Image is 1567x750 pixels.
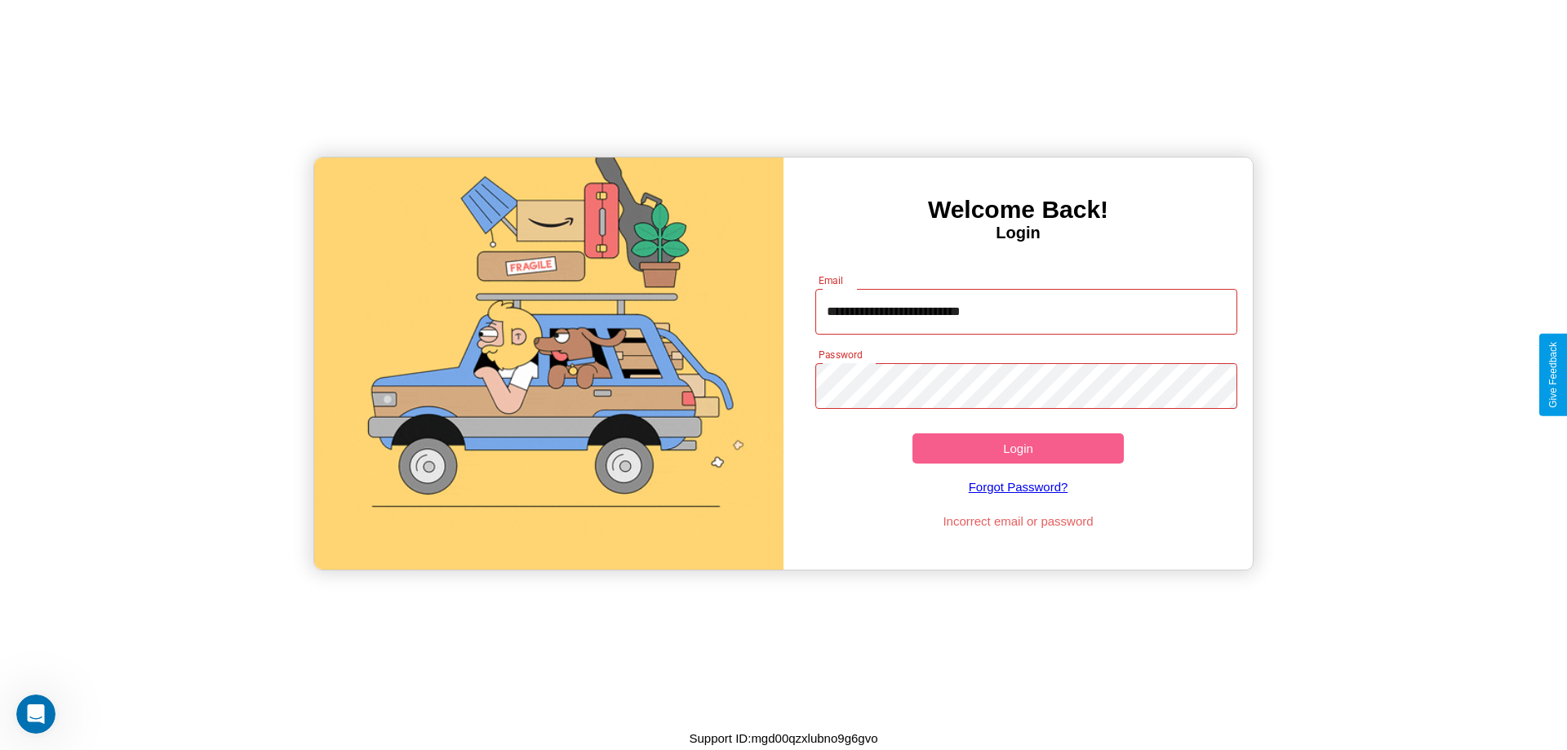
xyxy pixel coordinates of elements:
h3: Welcome Back! [783,196,1253,224]
img: gif [314,158,783,570]
button: Login [912,433,1124,464]
a: Forgot Password? [807,464,1230,510]
iframe: Intercom live chat [16,695,55,734]
div: Give Feedback [1547,342,1559,408]
label: Password [819,348,862,362]
p: Incorrect email or password [807,510,1230,532]
label: Email [819,273,844,287]
h4: Login [783,224,1253,242]
p: Support ID: mgd00qzxlubno9g6gvo [690,727,878,749]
